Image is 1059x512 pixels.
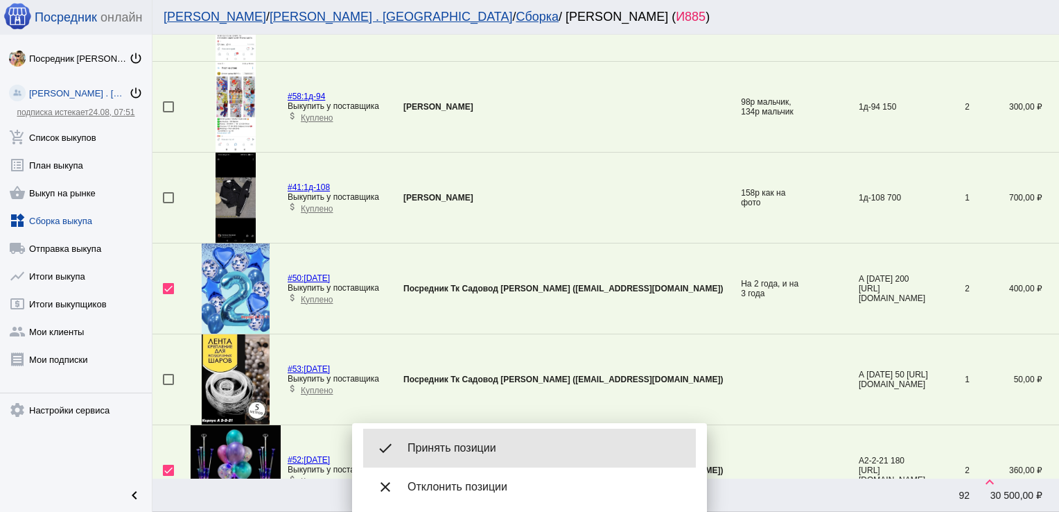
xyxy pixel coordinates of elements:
[928,479,970,512] td: 92
[859,274,928,303] app-description-cutted: А [DATE] 200 [URL][DOMAIN_NAME]
[9,268,26,284] mat-icon: show_chart
[17,108,134,117] a: подписка истекает24.08, 07:51
[741,279,803,298] div: На 2 года, и на 3 года
[288,455,330,465] a: #52:[DATE]
[35,10,97,25] span: Посредник
[29,88,129,99] div: [PERSON_NAME] . [GEOGRAPHIC_DATA]
[288,182,304,192] span: #41:
[741,188,803,207] div: 158р как на фото
[9,296,26,312] mat-icon: local_atm
[126,487,143,504] mat-icon: chevron_left
[301,204,333,214] span: Куплено
[288,202,297,212] mat-icon: attach_money
[928,153,970,244] td: 1
[676,10,706,24] span: И885
[270,10,512,24] a: [PERSON_NAME] . [GEOGRAPHIC_DATA]
[288,465,379,475] div: Выкупить у поставщика
[202,244,270,334] img: qNDS4AA_HnF5azXyO8PW2xxdtCnox7XX1yOsjZ5TE-_5eoREeQDl0A-DilPluJbdU-2xiS9yVdOnrqS8xgRvXFpO.jpg
[9,185,26,201] mat-icon: shopping_basket
[288,384,297,393] mat-icon: attach_money
[288,374,379,384] div: Выкупить у поставщика
[288,101,379,111] div: Выкупить у поставщика
[859,193,928,203] app-description-cutted: 1д-108 700
[164,10,266,24] a: [PERSON_NAME]
[288,283,379,293] div: Выкупить у поставщика
[970,153,1059,244] td: 700,00 ₽
[9,323,26,340] mat-icon: group
[216,153,256,243] img: aaxaVmBXqhbZLlL6l8Xl4YZfHvUBKLDHk4ybIxxwt7SiHKNb2luQQvRXNp-_K41faeGoSqdcDyr5zlgpsM9TYgog.jpg
[288,182,330,192] a: #41:1д-108
[970,244,1059,334] td: 400,00 ₽
[859,456,928,485] app-description-cutted: А2-2-21 180 [URL][DOMAIN_NAME]
[9,50,26,67] img: klfIT1i2k3saJfNGA6XPqTU7p5ZjdXiiDsm8fFA7nihaIQp9Knjm0Fohy3f__4ywE27KCYV1LPWaOQBexqZpekWk.jpg
[288,273,304,283] span: #50:
[9,212,26,229] mat-icon: widgets
[928,244,970,334] td: 2
[374,437,396,459] mat-icon: done
[9,129,26,146] mat-icon: add_shopping_cart
[288,475,297,484] mat-icon: attach_money
[374,476,396,498] mat-icon: close
[301,386,333,395] span: Куплено
[288,92,304,101] span: #58:
[928,62,970,153] td: 2
[164,10,1034,24] div: / / / [PERSON_NAME] ( )
[288,92,325,101] a: #58:1д-94
[100,10,142,25] span: онлайн
[9,157,26,173] mat-icon: list_alt
[288,192,379,202] div: Выкупить у поставщика
[408,480,685,494] span: Отклонить позиции
[970,62,1059,153] td: 300,00 ₽
[288,455,304,465] span: #52:
[9,85,26,101] img: community_200.png
[129,86,143,100] mat-icon: power_settings_new
[89,108,135,117] span: 24.08, 07:51
[301,477,333,486] span: Куплено
[928,334,970,425] td: 1
[403,102,473,112] b: [PERSON_NAME]
[970,479,1059,512] td: 30 500,00 ₽
[9,240,26,257] mat-icon: local_shipping
[970,334,1059,425] td: 50,00 ₽
[403,284,723,293] b: Посредник Тк Садовод [PERSON_NAME] ([EMAIL_ADDRESS][DOMAIN_NAME])
[859,370,928,389] app-description-cutted: А [DATE] 50 [URL][DOMAIN_NAME]
[403,193,473,203] b: [PERSON_NAME]
[288,273,330,283] a: #50:[DATE]
[981,474,998,490] mat-icon: keyboard_arrow_up
[129,51,143,65] mat-icon: power_settings_new
[288,364,330,374] a: #53:[DATE]
[29,53,129,64] div: Посредник [PERSON_NAME] [PERSON_NAME]
[301,295,333,305] span: Куплено
[403,375,723,384] b: Посредник Тк Садовод [PERSON_NAME] ([EMAIL_ADDRESS][DOMAIN_NAME])
[859,102,928,112] app-description-cutted: 1д-94 150
[301,113,333,123] span: Куплено
[3,2,31,30] img: apple-icon-60x60.png
[216,62,256,152] img: Ma-Qm1JkfqgB4-UvjLoObG7Xp90AOiQYd7ydSLgUjafOGA4ruiLWpGYyhtrhpDMhn-PDGCwcvZOuaPuedwmvlc4o.jpg
[516,10,559,24] a: Сборка
[202,334,269,425] img: 9-vXtdEc3si-CM3aSos7ySa8w2-rwjdaKTfZfIcd-z73gmnRybhWMH_UxLOUdeaedcDzXwfyyEVlGL_gqiOkQaLe.jpg
[288,111,297,121] mat-icon: attach_money
[288,364,304,374] span: #53:
[9,351,26,368] mat-icon: receipt
[288,293,297,302] mat-icon: attach_money
[9,402,26,418] mat-icon: settings
[741,97,803,117] div: 98р мальчик, 134р мальчик
[408,441,685,455] span: Принять позиции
